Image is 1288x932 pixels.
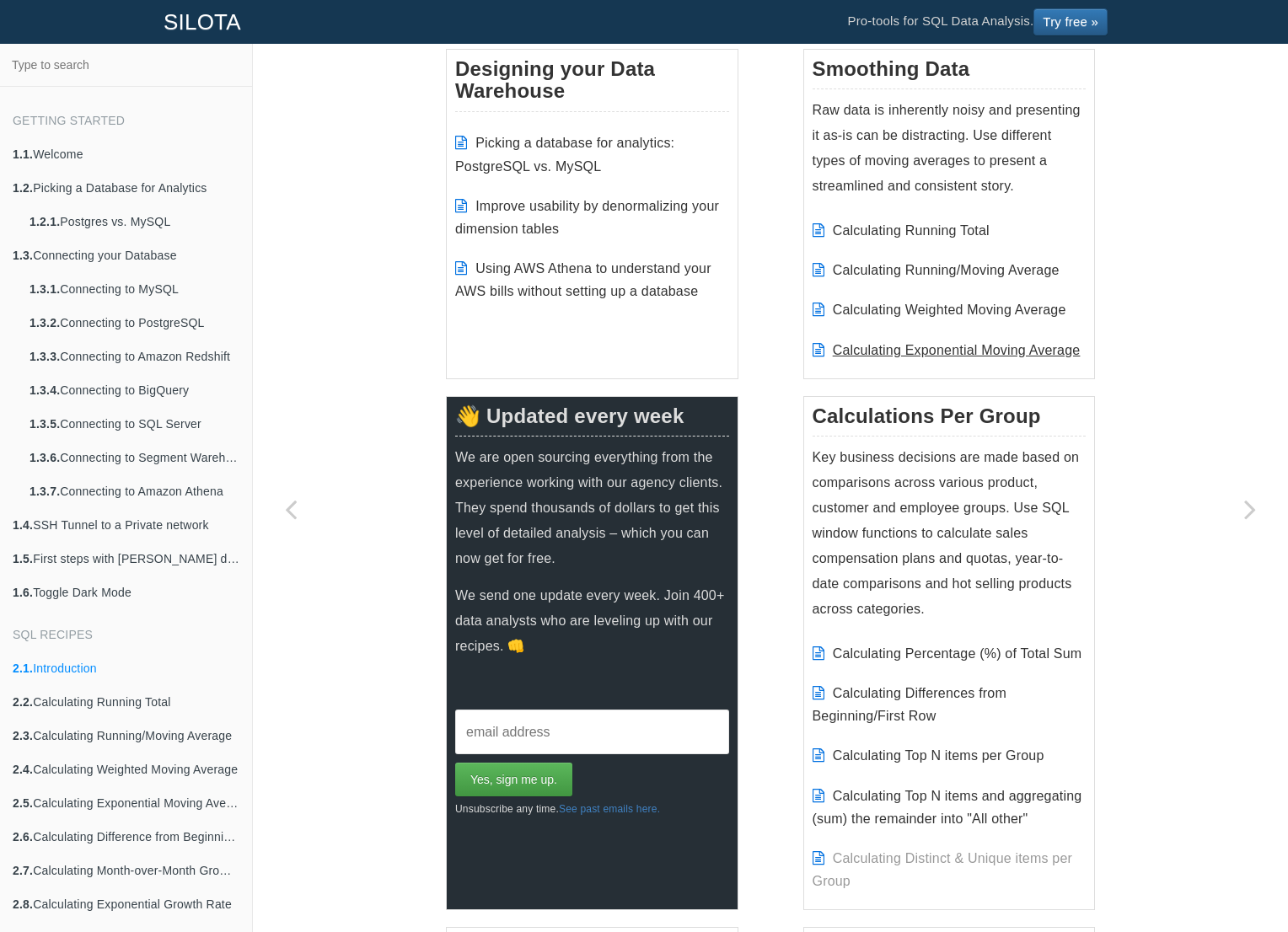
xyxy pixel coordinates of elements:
a: Picking a database for analytics: PostgreSQL vs. MySQL [455,136,674,173]
b: 1.2. [13,181,33,195]
b: 1.3.6. [30,451,60,464]
a: Calculating Weighted Moving Average [833,303,1066,317]
a: 1.3.6.Connecting to Segment Warehouse [17,441,252,474]
input: Yes, sign me up. [455,763,572,796]
b: 1.3.7. [30,485,60,498]
b: 1.3.5. [30,417,60,431]
b: 1.2.1. [30,215,60,228]
p: Raw data is inherently noisy and presenting it as-is can be distracting. Use different types of m... [813,98,1087,199]
b: 2.3. [13,729,33,742]
b: 2.6. [13,830,33,844]
b: 2.8. [13,897,33,911]
b: 1.5. [13,552,33,565]
h3: 👋 Updated every week [455,405,729,437]
span: Calculating Distinct & Unique items per Group [813,851,1073,888]
b: 1.3.2. [30,316,60,329]
input: Type to search [5,49,247,81]
h3: Calculations Per Group [813,405,1087,437]
a: 1.3.1.Connecting to MySQL [17,272,252,306]
h3: Smoothing Data [813,58,1087,89]
input: email address [455,710,729,754]
b: 2.2. [13,695,33,709]
a: Calculating Percentage (%) of Total Sum [833,646,1082,661]
b: 2.4. [13,763,33,776]
a: 1.3.5.Connecting to SQL Server [17,407,252,441]
a: Calculating Top N items and aggregating (sum) the remainder into "All other" [813,789,1082,826]
p: We send one update every week. Join 400+ data analysts who are leveling up with our recipes. 👊 [455,583,729,659]
a: Calculating Top N items per Group [833,748,1044,763]
a: Calculating Differences from Beginning/First Row [813,686,1006,723]
a: 1.3.2.Connecting to PostgreSQL [17,306,252,340]
a: Calculating Exponential Moving Average [833,343,1081,357]
p: We are open sourcing everything from the experience working with our agency clients. They spend t... [455,445,729,571]
b: 2.7. [13,864,33,877]
b: 1.3.3. [30,350,60,363]
li: Pro-tools for SQL Data Analysis. [830,1,1124,43]
p: Key business decisions are made based on comparisons across various product, customer and employe... [813,445,1087,622]
a: Calculating Running Total [833,223,990,238]
a: Calculating Running/Moving Average [833,263,1060,277]
h3: Designing your Data Warehouse [455,58,729,112]
b: 1.3.4. [30,383,60,397]
b: 1.6. [13,586,33,599]
a: Improve usability by denormalizing your dimension tables [455,199,719,236]
a: Using AWS Athena to understand your AWS bills without setting up a database [455,261,711,298]
iframe: Drift Widget Chat Controller [1204,848,1268,912]
b: 1.3.1. [30,282,60,296]
a: Previous page: Toggle Dark Mode [253,86,329,932]
p: Unsubscribe any time. [455,796,729,822]
a: 1.3.3.Connecting to Amazon Redshift [17,340,252,373]
a: 1.3.7.Connecting to Amazon Athena [17,474,252,508]
a: Try free » [1033,8,1108,35]
b: 2.1. [13,662,33,675]
b: 1.1. [13,147,33,161]
a: Next page: Calculating Running Total [1212,86,1288,932]
a: See past emails here. [559,803,660,815]
b: 1.3. [13,249,33,262]
a: SILOTA [151,1,254,43]
a: 1.3.4.Connecting to BigQuery [17,373,252,407]
a: 1.2.1.Postgres vs. MySQL [17,205,252,238]
b: 1.4. [13,518,33,532]
b: 2.5. [13,796,33,810]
